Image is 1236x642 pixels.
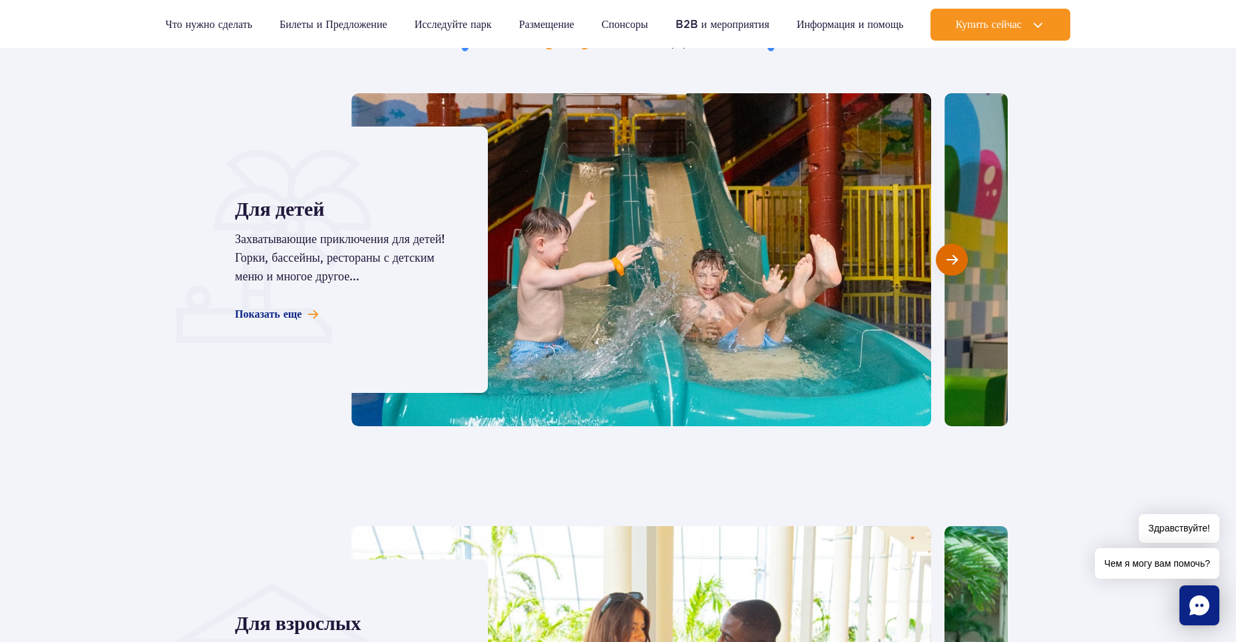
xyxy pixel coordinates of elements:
a: B2B и мероприятия [676,9,769,41]
img: Два мальчика на водной горке в крытом аквапарке улыбаются и наслаждаются отдыхом [351,93,931,426]
ya-tr-span: Для детей [235,197,325,222]
a: Спонсоры [602,9,648,41]
ya-tr-span: Показать еще [235,308,302,320]
button: Следующий слайд [936,244,968,276]
ya-tr-span: Для взрослых [235,611,361,636]
ya-tr-span: Исследуйте парк [415,17,492,32]
ya-tr-span: Захватывающие приключения для детей! [235,232,445,246]
a: Что нужно сделать [166,9,252,41]
button: Купить сейчас [930,9,1070,41]
ya-tr-span: B2B и мероприятия [676,17,769,32]
a: Информация и помощь [797,9,903,41]
ya-tr-span: Чем я могу вам помочь? [1104,558,1210,569]
ya-tr-span: Билеты и Предложение [280,17,387,32]
ya-tr-span: Что нужно сделать [166,17,252,32]
a: Показать еще [235,307,318,322]
ya-tr-span: Информация и помощь [797,17,903,32]
ya-tr-span: Горки, бассейны, рестораны с детским меню и многое другое... [235,250,435,283]
ya-tr-span: Размещение [519,17,574,32]
a: Исследуйте парк [415,9,492,41]
div: Чат [1179,585,1219,625]
a: Размещение [519,9,574,41]
ya-tr-span: Спонсоры [602,17,648,32]
ya-tr-span: Здравствуйте! [1148,523,1210,533]
a: Билеты и Предложение [280,9,387,41]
